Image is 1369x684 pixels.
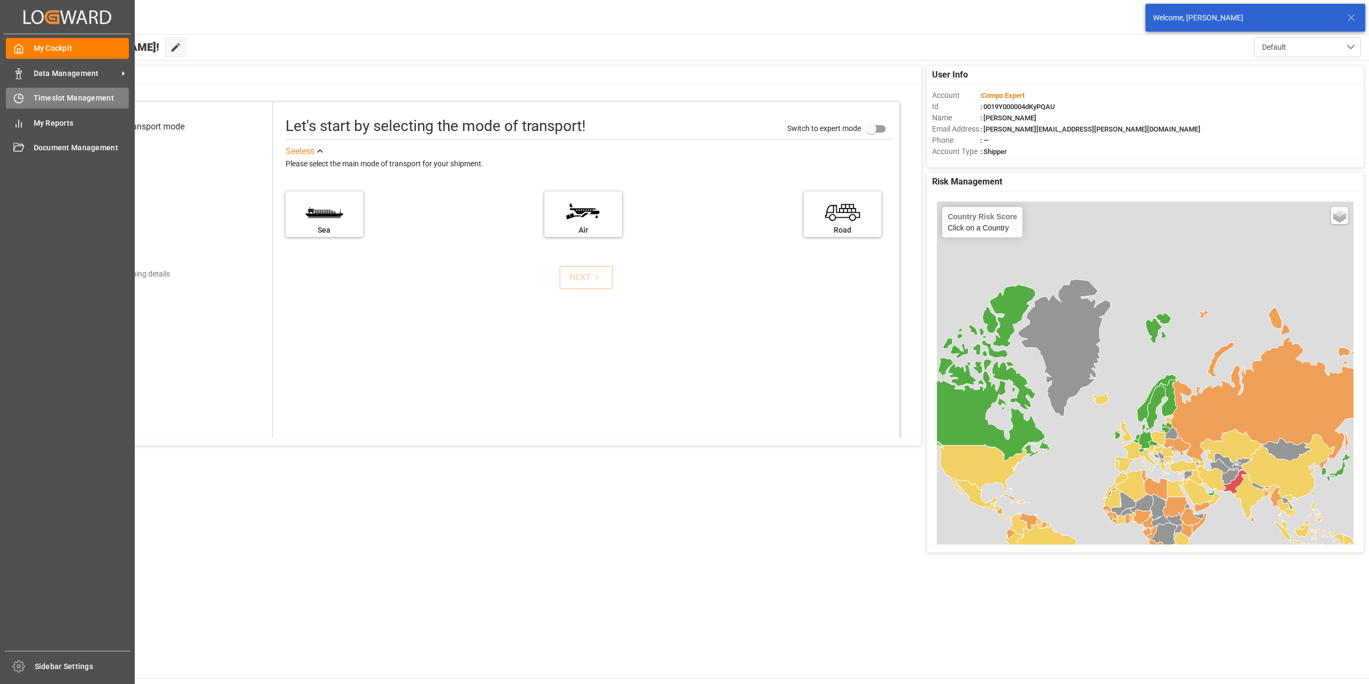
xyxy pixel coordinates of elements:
[809,225,876,236] div: Road
[6,88,129,109] a: Timeslot Management
[102,120,184,133] div: Select transport mode
[980,125,1201,133] span: : [PERSON_NAME][EMAIL_ADDRESS][PERSON_NAME][DOMAIN_NAME]
[286,158,892,171] div: Please select the main mode of transport for your shipment.
[6,112,129,133] a: My Reports
[34,68,118,79] span: Data Management
[787,124,861,133] span: Switch to expert mode
[948,212,1017,221] h4: Country Risk Score
[948,212,1017,232] div: Click on a Country
[982,91,1025,99] span: Compo Expert
[34,43,129,54] span: My Cockpit
[6,137,129,158] a: Document Management
[1254,37,1361,57] button: open menu
[1331,207,1348,224] a: Layers
[291,225,358,236] div: Sea
[559,266,613,289] button: NEXT
[932,124,980,135] span: Email Address
[932,101,980,112] span: Id
[570,271,602,284] div: NEXT
[980,91,1025,99] span: :
[932,146,980,157] span: Account Type
[980,114,1036,122] span: : [PERSON_NAME]
[932,135,980,146] span: Phone
[286,115,586,137] div: Let's start by selecting the mode of transport!
[35,661,130,672] span: Sidebar Settings
[932,68,968,81] span: User Info
[932,112,980,124] span: Name
[6,38,129,59] a: My Cockpit
[34,142,129,153] span: Document Management
[1262,42,1286,53] span: Default
[34,118,129,129] span: My Reports
[980,103,1055,111] span: : 0019Y000004dKyPQAU
[980,148,1007,156] span: : Shipper
[980,136,989,144] span: : —
[550,225,617,236] div: Air
[286,145,314,158] div: See less
[1153,12,1337,24] div: Welcome, [PERSON_NAME]
[932,90,980,101] span: Account
[34,93,129,104] span: Timeslot Management
[932,175,1002,188] span: Risk Management
[103,268,170,280] div: Add shipping details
